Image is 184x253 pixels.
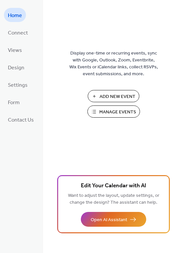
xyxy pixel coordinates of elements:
button: Manage Events [87,105,140,118]
span: Manage Events [99,109,136,116]
span: Design [8,63,24,73]
a: Settings [4,78,32,92]
span: Display one-time or recurring events, sync with Google, Outlook, Zoom, Eventbrite, Wix Events or ... [69,50,158,78]
a: Views [4,43,26,57]
button: Add New Event [88,90,139,102]
span: Want to adjust the layout, update settings, or change the design? The assistant can help. [68,191,159,207]
a: Connect [4,25,32,39]
a: Contact Us [4,112,38,126]
span: Open AI Assistant [91,217,127,223]
span: Connect [8,28,28,38]
span: Settings [8,80,28,90]
span: Form [8,98,20,108]
a: Design [4,60,28,74]
a: Home [4,8,26,22]
span: Edit Your Calendar with AI [81,181,146,191]
button: Open AI Assistant [81,212,146,227]
span: Add New Event [100,93,135,100]
a: Form [4,95,24,109]
span: Views [8,45,22,56]
span: Home [8,11,22,21]
span: Contact Us [8,115,34,125]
